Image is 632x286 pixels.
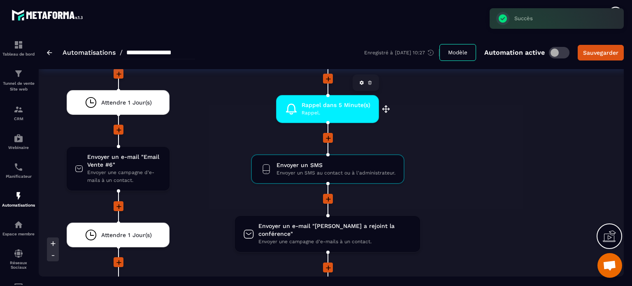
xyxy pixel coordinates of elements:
[2,127,35,156] a: automationsautomationsWebinaire
[87,169,161,184] span: Envoyer une campagne d'e-mails à un contact.
[2,260,35,270] p: Réseaux Sociaux
[583,49,618,57] div: Sauvegarder
[14,162,23,172] img: scheduler
[439,44,476,61] button: Modèle
[258,222,412,238] span: Envoyer un e-mail "[PERSON_NAME] a rejoint la conférence"
[395,50,425,56] p: [DATE] 10:27
[276,169,395,177] span: Envoyer un SMS au contact ou à l'administrateur.
[14,133,23,143] img: automations
[2,214,35,242] a: automationsautomationsEspace membre
[14,69,23,79] img: formation
[2,232,35,236] p: Espace membre
[2,156,35,185] a: schedulerschedulerPlanificateur
[302,101,370,109] span: Rappel dans 5 Minute(s)
[276,161,395,169] span: Envoyer un SMS
[14,105,23,114] img: formation
[101,231,152,239] span: Attendre 1 Jour(s)
[484,49,545,56] p: Automation active
[87,153,161,169] span: Envoyer un e-mail "Email Vente #6"
[2,242,35,276] a: social-networksocial-networkRéseaux Sociaux
[2,98,35,127] a: formationformationCRM
[2,185,35,214] a: automationsautomationsAutomatisations
[14,191,23,201] img: automations
[2,145,35,150] p: Webinaire
[2,63,35,98] a: formationformationTunnel de vente Site web
[364,49,439,56] div: Enregistré à
[12,7,86,23] img: logo
[2,34,35,63] a: formationformationTableau de bord
[578,45,624,60] button: Sauvegarder
[2,52,35,56] p: Tableau de bord
[2,116,35,121] p: CRM
[63,49,116,56] a: Automatisations
[14,220,23,230] img: automations
[2,174,35,179] p: Planificateur
[120,49,123,56] span: /
[14,249,23,258] img: social-network
[2,81,35,92] p: Tunnel de vente Site web
[258,238,412,246] span: Envoyer une campagne d'e-mails à un contact.
[14,40,23,50] img: formation
[597,253,622,278] div: Ouvrir le chat
[2,203,35,207] p: Automatisations
[302,109,370,117] span: Rappel.
[101,99,152,107] span: Attendre 1 Jour(s)
[47,50,52,55] img: arrow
